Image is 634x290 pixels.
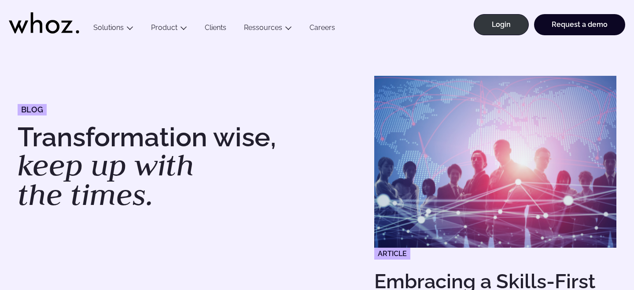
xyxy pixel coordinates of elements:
a: Login [474,14,529,35]
a: Ressources [244,23,282,32]
img: Embracing a Skills-First Future in Professional Services: Insights from the 2024 Davos Forum [374,76,616,248]
h1: Transformation wise, [18,124,308,210]
a: Careers [301,23,344,35]
span: Article [374,248,410,260]
em: keep up with [18,145,194,184]
em: the times. [18,175,154,214]
button: Product [142,23,196,35]
button: Solutions [85,23,142,35]
a: Request a demo [534,14,625,35]
button: Ressources [235,23,301,35]
a: Product [151,23,177,32]
span: Blog [21,106,43,114]
a: Clients [196,23,235,35]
